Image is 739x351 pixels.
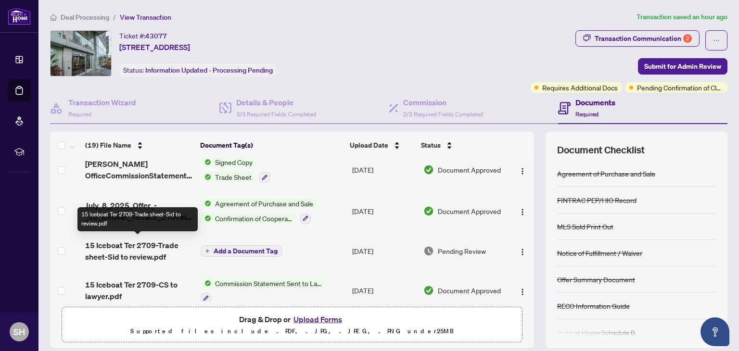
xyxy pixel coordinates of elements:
th: Status [417,132,506,159]
img: Document Status [423,285,434,296]
span: Add a Document Tag [214,248,278,254]
td: [DATE] [348,232,420,270]
img: Document Status [423,164,434,175]
span: 2/2 Required Fields Completed [403,111,483,118]
span: July_8_2025_Offer_-_15_Iceboat_Terrace_2709signed.pdf [85,200,193,223]
img: Status Icon [201,172,211,182]
span: Pending Confirmation of Closing [637,82,724,93]
button: Transaction Communication2 [575,30,700,47]
span: Confirmation of Cooperation [211,213,296,224]
td: [DATE] [348,270,420,312]
th: Upload Date [346,132,417,159]
span: Pending Review [438,246,486,256]
span: Required [575,111,599,118]
span: Upload Date [350,140,388,150]
th: (19) File Name [81,132,196,159]
img: IMG-C12122513_1.jpg [51,31,111,76]
span: SH [13,325,25,338]
div: Transaction Communication [595,31,692,46]
img: Status Icon [201,198,211,209]
button: Add a Document Tag [201,245,282,257]
span: plus [205,249,210,253]
span: Drag & Drop or [239,313,345,326]
div: FINTRAC PEP/HIO Record [557,195,637,205]
img: Status Icon [201,278,211,288]
div: Ticket #: [119,30,167,41]
div: Status: [119,63,277,76]
div: Offer Summary Document [557,274,635,285]
span: Document Approved [438,206,501,216]
img: Logo [519,167,526,175]
div: Notice of Fulfillment / Waiver [557,248,642,258]
span: 43077 [145,32,167,40]
span: 3/3 Required Fields Completed [236,111,316,118]
div: 2 [683,34,692,43]
img: Document Status [423,206,434,216]
span: Submit for Admin Review [644,59,721,74]
span: View Transaction [120,13,171,22]
img: Status Icon [201,213,211,224]
img: Logo [519,208,526,216]
span: Required [68,111,91,118]
span: 15 Iceboat Ter 2709-Trade sheet-Sid to review.pdf [85,239,193,263]
div: 15 Iceboat Ter 2709-Trade sheet-Sid to review.pdf [77,207,198,231]
span: 15 Iceboat Ter 2709-CS to lawyer.pdf [85,279,193,302]
span: Trade Sheet [211,172,255,182]
button: Logo [515,162,530,177]
button: Status IconCommission Statement Sent to Lawyer [201,278,325,304]
span: home [50,14,57,21]
span: Status [421,140,441,150]
li: / [113,12,116,23]
button: Upload Forms [291,313,345,326]
span: [STREET_ADDRESS] [119,41,190,53]
span: Requires Additional Docs [542,82,618,93]
h4: Details & People [236,97,316,108]
div: MLS Sold Print Out [557,221,613,232]
article: Transaction saved an hour ago [637,12,727,23]
h4: Documents [575,97,615,108]
span: Information Updated - Processing Pending [145,66,273,75]
button: Status IconAgreement of Purchase and SaleStatus IconConfirmation of Cooperation [201,198,317,224]
div: RECO Information Guide [557,301,630,311]
span: [PERSON_NAME] OfficeCommissionStatement.pdf [85,158,193,181]
img: Document Status [423,246,434,256]
button: Submit for Admin Review [638,58,727,75]
h4: Commission [403,97,483,108]
img: Logo [519,248,526,256]
span: Document Approved [438,164,501,175]
span: Document Checklist [557,143,645,157]
span: ellipsis [713,37,720,44]
td: [DATE] [348,149,420,190]
span: (19) File Name [85,140,131,150]
img: Logo [519,288,526,296]
span: Commission Statement Sent to Lawyer [211,278,325,288]
div: Agreement of Purchase and Sale [557,168,655,179]
td: [DATE] [348,190,420,232]
img: Status Icon [201,157,211,167]
button: Logo [515,283,530,298]
p: Supported files include .PDF, .JPG, .JPEG, .PNG under 25 MB [68,326,516,337]
span: Document Approved [438,285,501,296]
span: Signed Copy [211,157,256,167]
span: Agreement of Purchase and Sale [211,198,317,209]
h4: Transaction Wizard [68,97,136,108]
button: Status IconSigned CopyStatus IconTrade Sheet [201,157,270,183]
th: Document Tag(s) [196,132,346,159]
span: Deal Processing [61,13,109,22]
img: logo [8,7,31,25]
button: Logo [515,243,530,259]
button: Open asap [701,317,729,346]
span: Drag & Drop orUpload FormsSupported files include .PDF, .JPG, .JPEG, .PNG under25MB [62,307,522,343]
button: Logo [515,203,530,219]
